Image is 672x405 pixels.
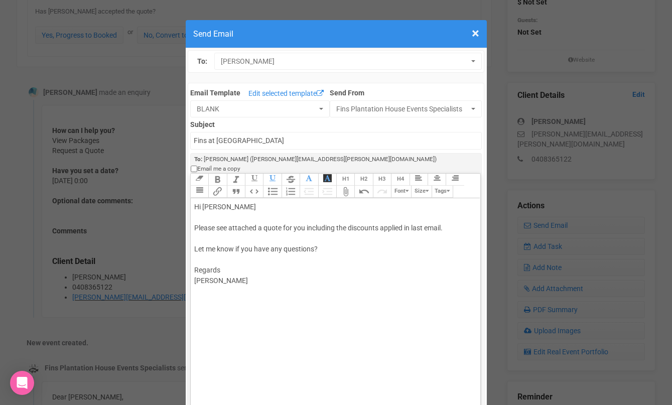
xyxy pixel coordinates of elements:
button: Decrease Level [300,186,318,198]
button: Code [245,186,263,198]
button: Font Colour [300,174,318,186]
span: Fins Plantation House Events Specialists [336,104,469,114]
span: [PERSON_NAME] [221,56,469,66]
button: Size [411,186,431,198]
button: Attach Files [336,186,354,198]
button: Strikethrough [282,174,300,186]
button: Heading 2 [354,174,372,186]
span: [PERSON_NAME] ([PERSON_NAME][EMAIL_ADDRESS][PERSON_NAME][DOMAIN_NAME]) [204,156,437,163]
button: Align Right [446,174,464,186]
button: Bold [208,174,226,186]
button: Underline Colour [263,174,281,186]
button: Italic [227,174,245,186]
a: Edit selected template [246,88,326,100]
button: Heading 4 [391,174,409,186]
span: BLANK [197,104,317,114]
span: H2 [360,176,367,182]
label: Email Template [190,88,240,98]
div: Open Intercom Messenger [10,371,34,395]
span: H4 [397,176,404,182]
label: To: [197,56,207,67]
span: × [472,25,479,42]
button: Tags [432,186,453,198]
button: Increase Level [318,186,336,198]
label: Subject [190,117,482,129]
strong: To: [194,156,202,163]
button: Underline [245,174,263,186]
button: Heading 3 [373,174,391,186]
button: Heading 1 [336,174,354,186]
button: Font Background [318,174,336,186]
button: Align Center [428,174,446,186]
button: Numbers [282,186,300,198]
button: Undo [354,186,372,198]
button: Align Left [410,174,428,186]
button: Link [208,186,226,198]
button: Redo [373,186,391,198]
span: H1 [342,176,349,182]
button: Bullets [263,186,281,198]
button: Font [391,186,411,198]
span: H3 [378,176,385,182]
button: Align Justified [190,186,208,198]
h4: Send Email [193,28,479,40]
button: Clear Formatting at cursor [190,174,208,186]
label: Send From [330,86,482,98]
span: Email me a copy [197,165,240,173]
button: Quote [227,186,245,198]
div: Hi [PERSON_NAME] Please see attached a quote for you including the discounts applied in last emai... [194,202,473,318]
